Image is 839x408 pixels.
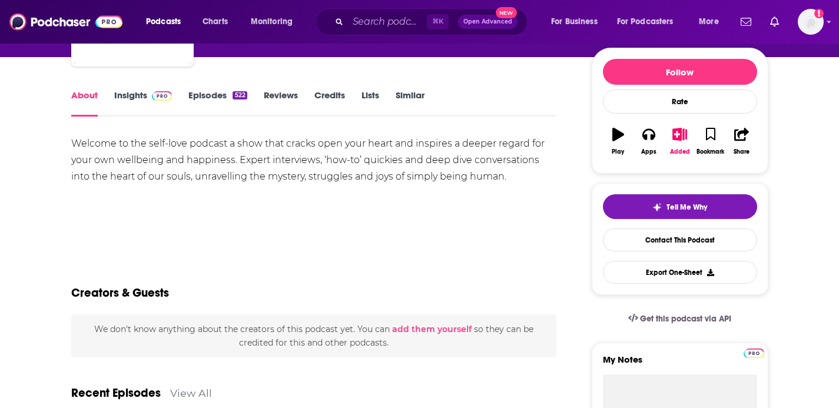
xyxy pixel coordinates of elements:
[496,7,517,18] span: New
[765,12,784,32] a: Show notifications dropdown
[603,120,634,162] button: Play
[666,203,707,212] span: Tell Me Why
[798,9,824,35] img: User Profile
[188,89,247,117] a: Episodes522
[603,261,757,284] button: Export One-Sheet
[71,89,98,117] a: About
[744,347,764,358] a: Pro website
[396,89,425,117] a: Similar
[243,12,308,31] button: open menu
[233,91,247,99] div: 522
[138,12,196,31] button: open menu
[152,91,173,101] img: Podchaser Pro
[348,12,427,31] input: Search podcasts, credits, & more...
[603,89,757,114] div: Rate
[695,120,726,162] button: Bookmark
[734,148,750,155] div: Share
[652,203,662,212] img: tell me why sparkle
[736,12,756,32] a: Show notifications dropdown
[603,228,757,251] a: Contact This Podcast
[94,324,533,347] span: We don't know anything about the creators of this podcast yet . You can so they can be credited f...
[814,9,824,18] svg: Add a profile image
[699,14,719,30] span: More
[146,14,181,30] span: Podcasts
[203,14,228,30] span: Charts
[314,89,345,117] a: Credits
[609,12,691,31] button: open menu
[392,324,472,334] button: add them yourself
[634,120,664,162] button: Apps
[551,14,598,30] span: For Business
[603,354,757,374] label: My Notes
[71,135,557,185] div: Welcome to the self-love podcast a show that cracks open your heart and inspires a deeper regard ...
[603,59,757,85] button: Follow
[670,148,690,155] div: Added
[543,12,612,31] button: open menu
[71,286,169,300] h2: Creators & Guests
[619,304,741,333] a: Get this podcast via API
[427,14,449,29] span: ⌘ K
[195,12,235,31] a: Charts
[640,314,731,324] span: Get this podcast via API
[251,14,293,30] span: Monitoring
[697,148,724,155] div: Bookmark
[264,89,298,117] a: Reviews
[726,120,757,162] button: Share
[744,349,764,358] img: Podchaser Pro
[798,9,824,35] span: Logged in as antonettefrontgate
[114,89,173,117] a: InsightsPodchaser Pro
[458,15,518,29] button: Open AdvancedNew
[327,8,539,35] div: Search podcasts, credits, & more...
[612,148,624,155] div: Play
[9,11,122,33] img: Podchaser - Follow, Share and Rate Podcasts
[691,12,734,31] button: open menu
[71,386,161,400] a: Recent Episodes
[170,387,212,399] a: View All
[362,89,379,117] a: Lists
[641,148,656,155] div: Apps
[463,19,512,25] span: Open Advanced
[603,194,757,219] button: tell me why sparkleTell Me Why
[664,120,695,162] button: Added
[617,14,674,30] span: For Podcasters
[798,9,824,35] button: Show profile menu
